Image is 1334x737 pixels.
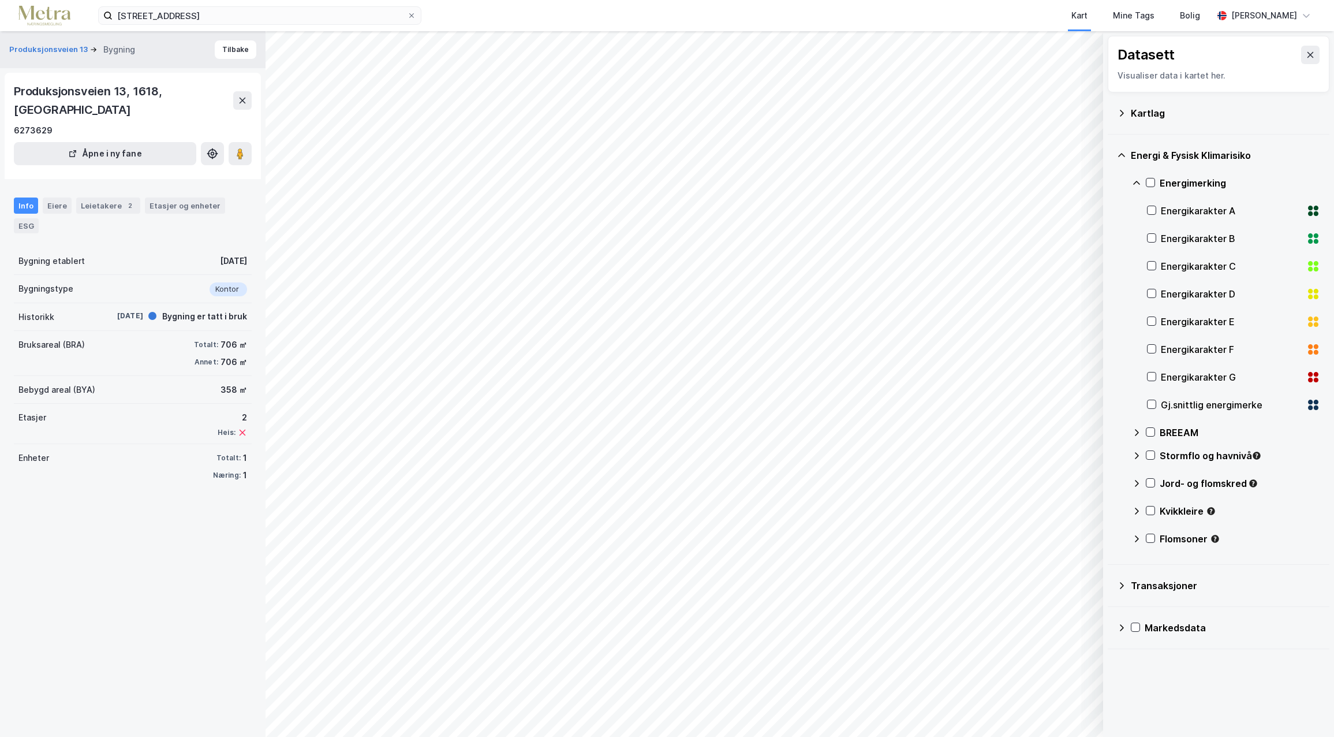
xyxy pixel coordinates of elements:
div: 6273629 [14,124,53,137]
div: 358 ㎡ [221,383,247,397]
div: Energikarakter F [1161,343,1302,356]
div: Gj.snittlig energimerke [1161,398,1302,412]
div: Info [14,198,38,214]
div: 1 [243,468,247,482]
div: Energikarakter D [1161,287,1302,301]
div: Energi & Fysisk Klimarisiko [1131,148,1320,162]
div: Energikarakter B [1161,232,1302,245]
div: Tooltip anchor [1251,451,1262,461]
div: Energikarakter C [1161,259,1302,273]
div: ESG [14,218,39,233]
div: Kartlag [1131,106,1320,120]
div: Bolig [1180,9,1200,23]
div: [PERSON_NAME] [1231,9,1297,23]
div: Mine Tags [1113,9,1154,23]
img: metra-logo.256734c3b2bbffee19d4.png [18,6,70,26]
div: 2 [124,200,136,211]
div: Stormflo og havnivå [1160,449,1320,463]
button: Produksjonsveien 13 [9,44,90,55]
div: Kvikkleire [1160,504,1320,518]
button: Åpne i ny fane [14,142,196,165]
div: Bygning er tatt i bruk [162,310,247,323]
div: 2 [218,411,247,425]
div: Produksjonsveien 13, 1618, [GEOGRAPHIC_DATA] [14,82,233,119]
div: Eiere [43,198,72,214]
div: Energikarakter G [1161,370,1302,384]
iframe: Chat Widget [1276,682,1334,737]
div: Kart [1071,9,1088,23]
div: 1 [243,451,247,465]
button: Tilbake [215,40,256,59]
div: Etasjer og enheter [150,200,221,211]
div: Visualiser data i kartet her. [1118,69,1320,83]
div: Transaksjoner [1131,579,1320,593]
div: Totalt: [216,453,241,463]
div: Annet: [195,358,218,367]
div: [DATE] [97,311,143,321]
div: [DATE] [220,254,247,268]
div: Bygning etablert [18,254,85,268]
div: Totalt: [194,340,218,349]
div: Bruksareal (BRA) [18,338,85,352]
div: Energikarakter A [1161,204,1302,218]
div: BREEAM [1160,426,1320,440]
div: Tooltip anchor [1206,506,1216,516]
div: Enheter [18,451,49,465]
div: Bygning [103,43,135,57]
div: Flomsoner [1160,532,1320,546]
div: Bygningstype [18,282,73,296]
input: Søk på adresse, matrikkel, gårdeiere, leietakere eller personer [113,7,407,24]
div: Tooltip anchor [1210,534,1220,544]
div: Næring: [213,471,241,480]
div: Tooltip anchor [1248,478,1258,489]
div: Energimerking [1160,176,1320,190]
div: Heis: [218,428,236,437]
div: Etasjer [18,411,46,425]
div: Bebygd areal (BYA) [18,383,95,397]
div: 706 ㎡ [221,338,247,352]
div: Jord- og flomskred [1160,477,1320,490]
div: Energikarakter E [1161,315,1302,329]
div: Datasett [1118,46,1175,64]
div: 706 ㎡ [221,355,247,369]
div: Leietakere [76,198,140,214]
div: Markedsdata [1145,621,1320,635]
div: Historikk [18,310,54,324]
div: Kontrollprogram for chat [1276,682,1334,737]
